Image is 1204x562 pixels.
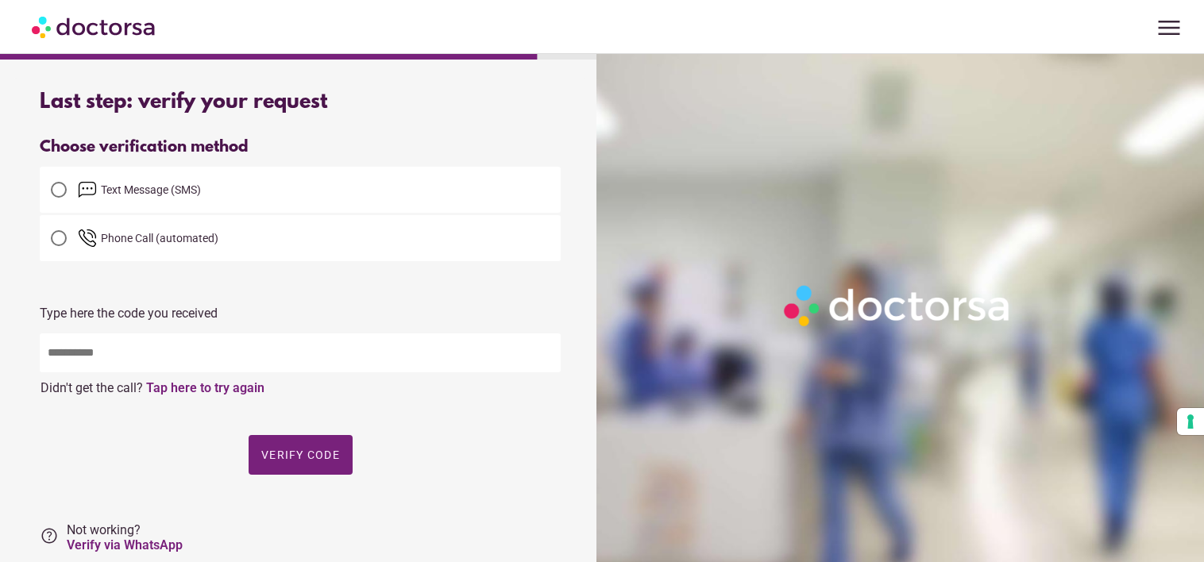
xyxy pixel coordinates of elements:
[40,306,561,321] p: Type here the code you received
[146,380,264,395] a: Tap here to try again
[249,435,353,475] button: Verify code
[40,90,561,114] div: Last step: verify your request
[778,279,1018,333] img: Logo-Doctorsa-trans-White-partial-flat.png
[101,183,201,196] span: Text Message (SMS)
[261,448,340,461] span: Verify code
[1154,13,1184,43] span: menu
[78,180,97,199] img: email
[78,229,97,248] img: phone
[40,526,59,545] i: help
[67,522,183,552] span: Not working?
[101,232,218,244] span: Phone Call (automated)
[67,537,183,552] a: Verify via WhatsApp
[40,138,561,156] div: Choose verification method
[32,9,157,44] img: Doctorsa.com
[41,380,143,395] span: Didn't get the call?
[1177,408,1204,435] button: Your consent preferences for tracking technologies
